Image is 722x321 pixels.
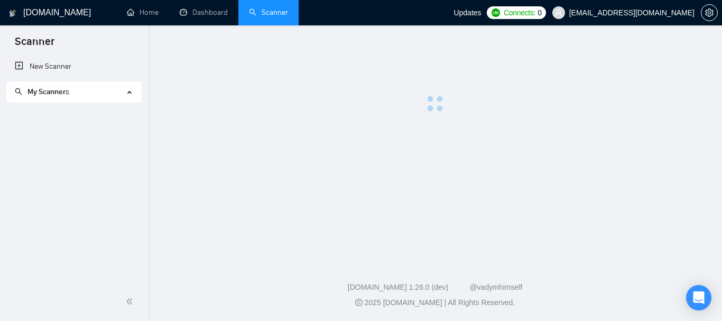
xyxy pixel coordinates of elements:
a: @vadymhimself [469,283,522,291]
span: My Scanners [15,87,69,96]
div: 2025 [DOMAIN_NAME] | All Rights Reserved. [156,297,714,308]
div: Open Intercom Messenger [686,285,711,310]
a: setting [701,8,718,17]
span: double-left [126,296,136,307]
span: My Scanners [27,87,69,96]
a: homeHome [127,8,159,17]
img: logo [9,5,16,22]
span: Updates [453,8,481,17]
a: New Scanner [15,56,133,77]
span: 0 [538,7,542,19]
span: copyright [355,299,363,306]
span: search [15,88,22,95]
a: dashboardDashboard [180,8,228,17]
span: Scanner [6,34,63,56]
img: upwork-logo.png [492,8,500,17]
span: user [555,9,562,16]
span: Connects: [504,7,535,19]
a: searchScanner [249,8,288,17]
li: New Scanner [6,56,141,77]
span: setting [701,8,717,17]
button: setting [701,4,718,21]
a: [DOMAIN_NAME] 1.26.0 (dev) [348,283,449,291]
